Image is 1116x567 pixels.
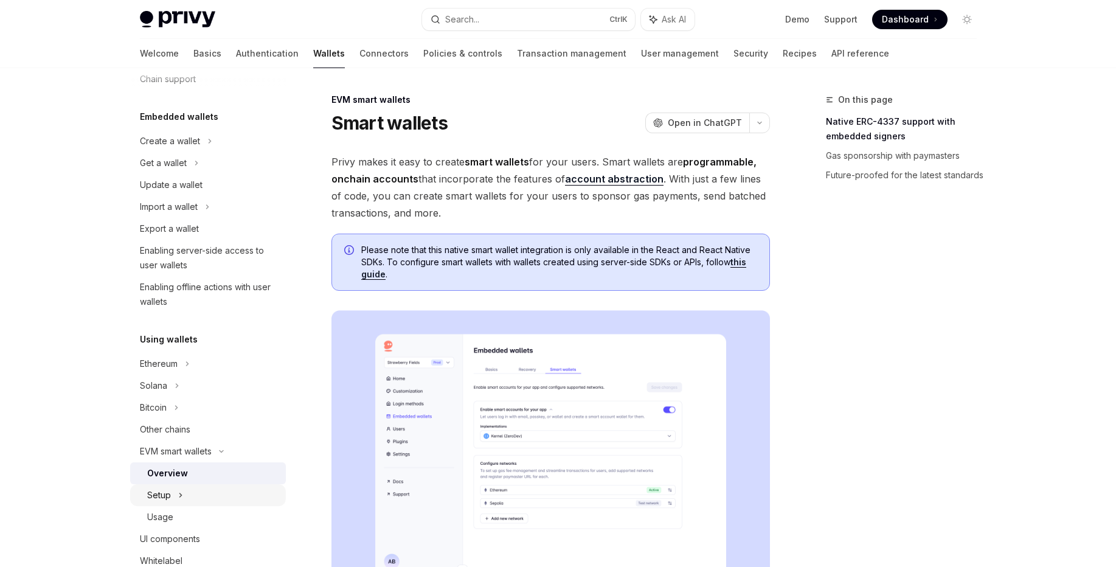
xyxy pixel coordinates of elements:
a: Policies & controls [423,39,502,68]
a: Update a wallet [130,174,286,196]
a: Gas sponsorship with paymasters [826,146,986,165]
div: Enabling server-side access to user wallets [140,243,279,273]
a: Native ERC-4337 support with embedded signers [826,112,986,146]
h5: Embedded wallets [140,110,218,124]
a: Transaction management [517,39,626,68]
a: API reference [831,39,889,68]
a: User management [641,39,719,68]
a: Future-proofed for the latest standards [826,165,986,185]
div: Import a wallet [140,200,198,214]
div: Usage [147,510,173,524]
a: Authentication [236,39,299,68]
a: Dashboard [872,10,948,29]
div: Overview [147,466,188,481]
div: Bitcoin [140,400,167,415]
span: Dashboard [882,13,929,26]
h5: Using wallets [140,332,198,347]
div: Create a wallet [140,134,200,148]
div: Export a wallet [140,221,199,236]
a: Recipes [783,39,817,68]
a: Welcome [140,39,179,68]
span: On this page [838,92,893,107]
a: Basics [193,39,221,68]
a: Export a wallet [130,218,286,240]
div: Enabling offline actions with user wallets [140,280,279,309]
a: Usage [130,506,286,528]
span: Ctrl K [609,15,628,24]
a: Overview [130,462,286,484]
strong: smart wallets [465,156,529,168]
span: Privy makes it easy to create for your users. Smart wallets are that incorporate the features of ... [331,153,770,221]
div: Other chains [140,422,190,437]
div: EVM smart wallets [331,94,770,106]
span: Please note that this native smart wallet integration is only available in the React and React Na... [361,244,757,280]
span: Open in ChatGPT [668,117,742,129]
a: Other chains [130,419,286,440]
div: Update a wallet [140,178,203,192]
div: Solana [140,378,167,393]
a: account abstraction [565,173,664,186]
img: light logo [140,11,215,28]
button: Search...CtrlK [422,9,635,30]
a: Demo [785,13,809,26]
a: Enabling offline actions with user wallets [130,276,286,313]
svg: Info [344,245,356,257]
a: UI components [130,528,286,550]
span: Ask AI [662,13,686,26]
button: Ask AI [641,9,695,30]
button: Toggle dark mode [957,10,977,29]
div: Get a wallet [140,156,187,170]
div: EVM smart wallets [140,444,212,459]
a: Enabling server-side access to user wallets [130,240,286,276]
h1: Smart wallets [331,112,448,134]
a: Support [824,13,858,26]
button: Open in ChatGPT [645,113,749,133]
a: Connectors [359,39,409,68]
div: Setup [147,488,171,503]
a: Wallets [313,39,345,68]
a: Security [733,39,768,68]
div: Ethereum [140,357,178,371]
div: UI components [140,532,200,546]
div: Search... [445,12,479,27]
